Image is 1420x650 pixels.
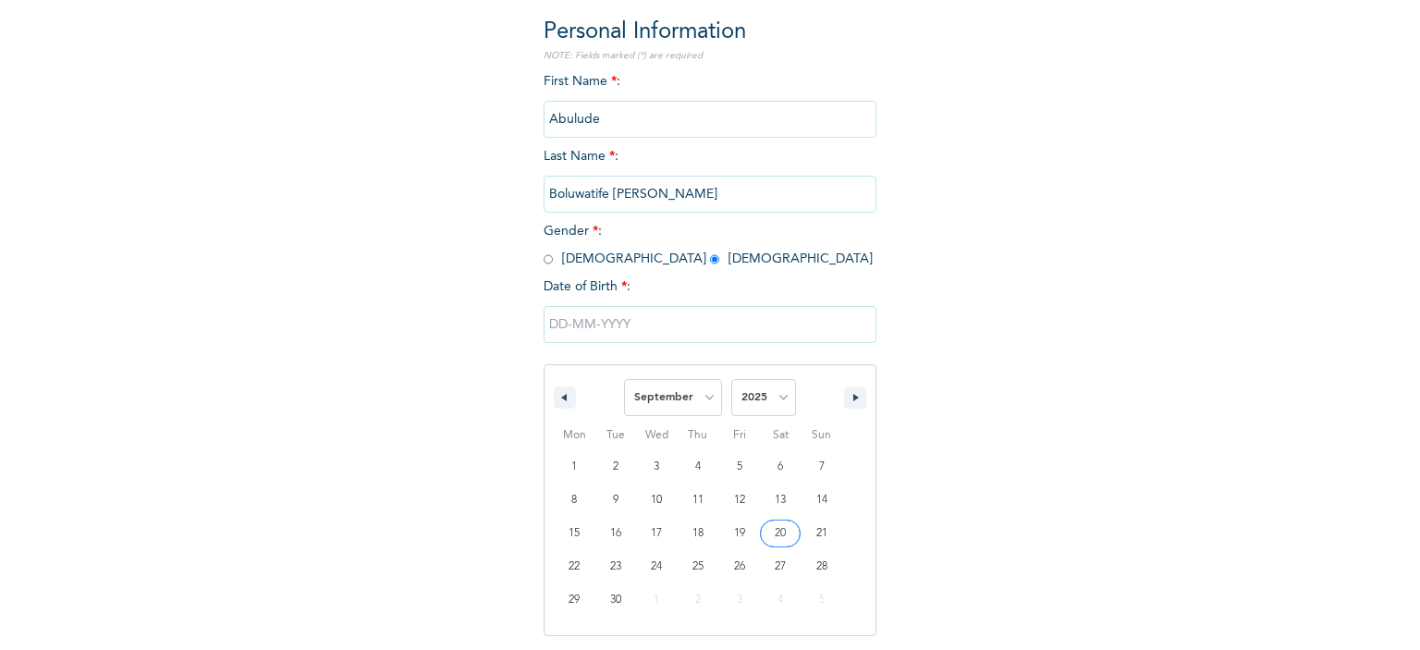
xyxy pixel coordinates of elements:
button: 22 [554,550,595,583]
button: 1 [554,450,595,484]
button: 19 [718,517,760,550]
button: 17 [636,517,678,550]
span: 3 [654,450,659,484]
span: 7 [819,450,825,484]
button: 23 [595,550,637,583]
span: Last Name : [544,150,876,201]
button: 8 [554,484,595,517]
button: 24 [636,550,678,583]
button: 3 [636,450,678,484]
button: 25 [678,550,719,583]
button: 13 [760,484,802,517]
span: 16 [610,517,621,550]
span: 20 [775,517,786,550]
span: 4 [695,450,701,484]
button: 4 [678,450,719,484]
span: 27 [775,550,786,583]
span: 11 [692,484,704,517]
button: 16 [595,517,637,550]
span: 26 [734,550,745,583]
span: Mon [554,421,595,450]
input: DD-MM-YYYY [544,306,876,343]
span: 5 [737,450,742,484]
button: 14 [801,484,842,517]
span: 22 [569,550,580,583]
span: Gender : [DEMOGRAPHIC_DATA] [DEMOGRAPHIC_DATA] [544,225,873,265]
span: 9 [613,484,618,517]
span: 30 [610,583,621,617]
span: 19 [734,517,745,550]
span: 21 [816,517,827,550]
span: 13 [775,484,786,517]
button: 9 [595,484,637,517]
span: 17 [651,517,662,550]
span: 6 [777,450,783,484]
span: 14 [816,484,827,517]
button: 26 [718,550,760,583]
button: 21 [801,517,842,550]
span: 28 [816,550,827,583]
span: First Name : [544,75,876,126]
span: Wed [636,421,678,450]
span: 24 [651,550,662,583]
span: 10 [651,484,662,517]
h2: Personal Information [544,16,876,49]
span: Thu [678,421,719,450]
input: Enter your first name [544,101,876,138]
button: 20 [760,517,802,550]
button: 29 [554,583,595,617]
span: 29 [569,583,580,617]
span: 23 [610,550,621,583]
button: 30 [595,583,637,617]
button: 5 [718,450,760,484]
button: 2 [595,450,637,484]
button: 7 [801,450,842,484]
button: 12 [718,484,760,517]
span: 15 [569,517,580,550]
span: Sun [801,421,842,450]
span: Sat [760,421,802,450]
button: 15 [554,517,595,550]
button: 10 [636,484,678,517]
button: 27 [760,550,802,583]
span: 1 [571,450,577,484]
span: Tue [595,421,637,450]
span: Fri [718,421,760,450]
button: 18 [678,517,719,550]
p: NOTE: Fields marked (*) are required [544,49,876,63]
span: 12 [734,484,745,517]
span: 18 [692,517,704,550]
button: 28 [801,550,842,583]
span: 25 [692,550,704,583]
span: 8 [571,484,577,517]
button: 11 [678,484,719,517]
span: 2 [613,450,618,484]
span: Date of Birth : [544,277,630,297]
input: Enter your last name [544,176,876,213]
button: 6 [760,450,802,484]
